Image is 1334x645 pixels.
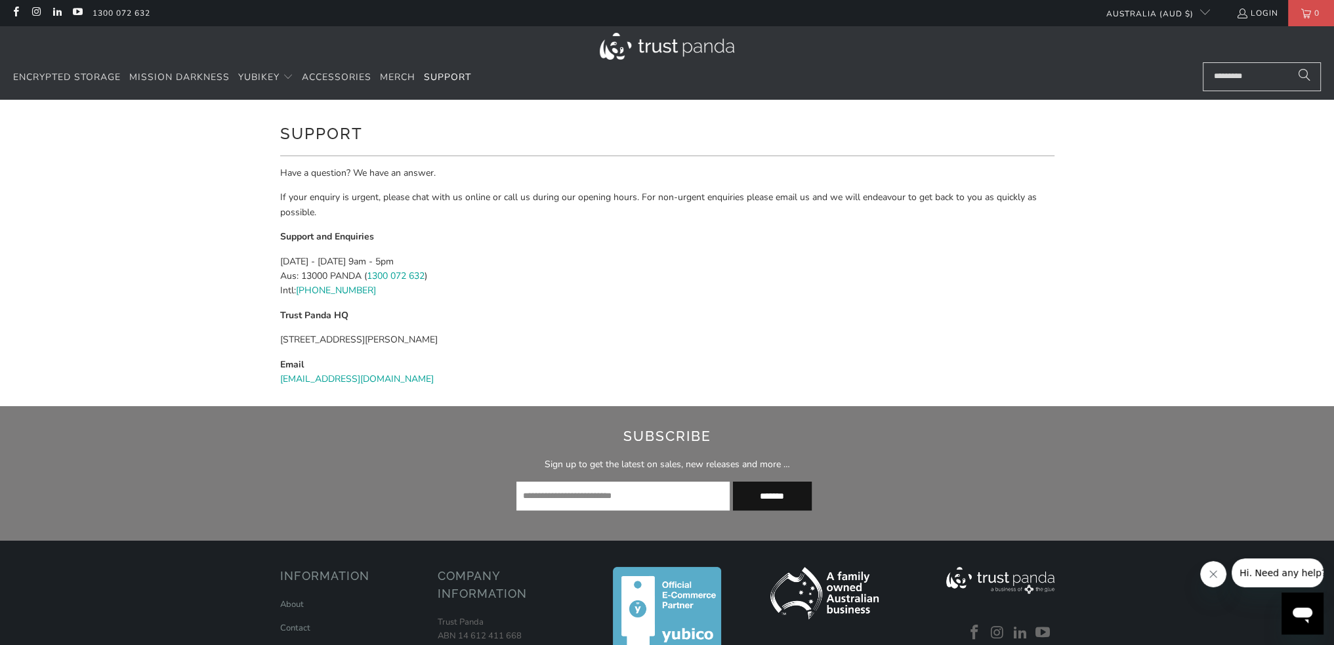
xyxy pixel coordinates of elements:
[302,71,371,83] span: Accessories
[424,62,471,93] a: Support
[988,625,1007,642] a: Trust Panda Australia on Instagram
[129,71,230,83] span: Mission Darkness
[367,270,425,282] a: 1300 072 632
[238,62,293,93] summary: YubiKey
[1011,625,1030,642] a: Trust Panda Australia on LinkedIn
[1236,6,1278,20] a: Login
[424,71,471,83] span: Support
[280,255,1054,299] p: [DATE] - [DATE] 9am - 5pm Aus: 13000 PANDA ( ) Intl:
[1203,62,1321,91] input: Search...
[280,373,434,385] a: [EMAIL_ADDRESS][DOMAIN_NAME]
[270,457,1064,472] p: Sign up to get the latest on sales, new releases and more …
[270,426,1064,447] h2: Subscribe
[280,190,1054,220] p: If your enquiry is urgent, please chat with us online or call us during our opening hours. For no...
[600,33,734,60] img: Trust Panda Australia
[280,230,374,243] strong: Support and Enquiries
[280,119,1054,146] h1: Support
[1033,625,1053,642] a: Trust Panda Australia on YouTube
[280,358,304,371] strong: Email
[380,62,415,93] a: Merch
[280,333,1054,347] p: [STREET_ADDRESS][PERSON_NAME]
[51,8,62,18] a: Trust Panda Australia on LinkedIn
[13,62,121,93] a: Encrypted Storage
[280,309,348,322] strong: Trust Panda HQ
[93,6,150,20] a: 1300 072 632
[280,598,304,610] a: About
[72,8,83,18] a: Trust Panda Australia on YouTube
[296,284,376,297] a: [PHONE_NUMBER]
[302,62,371,93] a: Accessories
[1282,593,1324,635] iframe: Button to launch messaging window
[8,9,94,20] span: Hi. Need any help?
[280,166,1054,180] p: Have a question? We have an answer.
[30,8,41,18] a: Trust Panda Australia on Instagram
[10,8,21,18] a: Trust Panda Australia on Facebook
[238,71,280,83] span: YubiKey
[13,62,471,93] nav: Translation missing: en.navigation.header.main_nav
[1232,558,1324,587] iframe: Message from company
[280,622,310,634] a: Contact
[1288,62,1321,91] button: Search
[13,71,121,83] span: Encrypted Storage
[1200,561,1226,587] iframe: Close message
[380,71,415,83] span: Merch
[129,62,230,93] a: Mission Darkness
[965,625,985,642] a: Trust Panda Australia on Facebook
